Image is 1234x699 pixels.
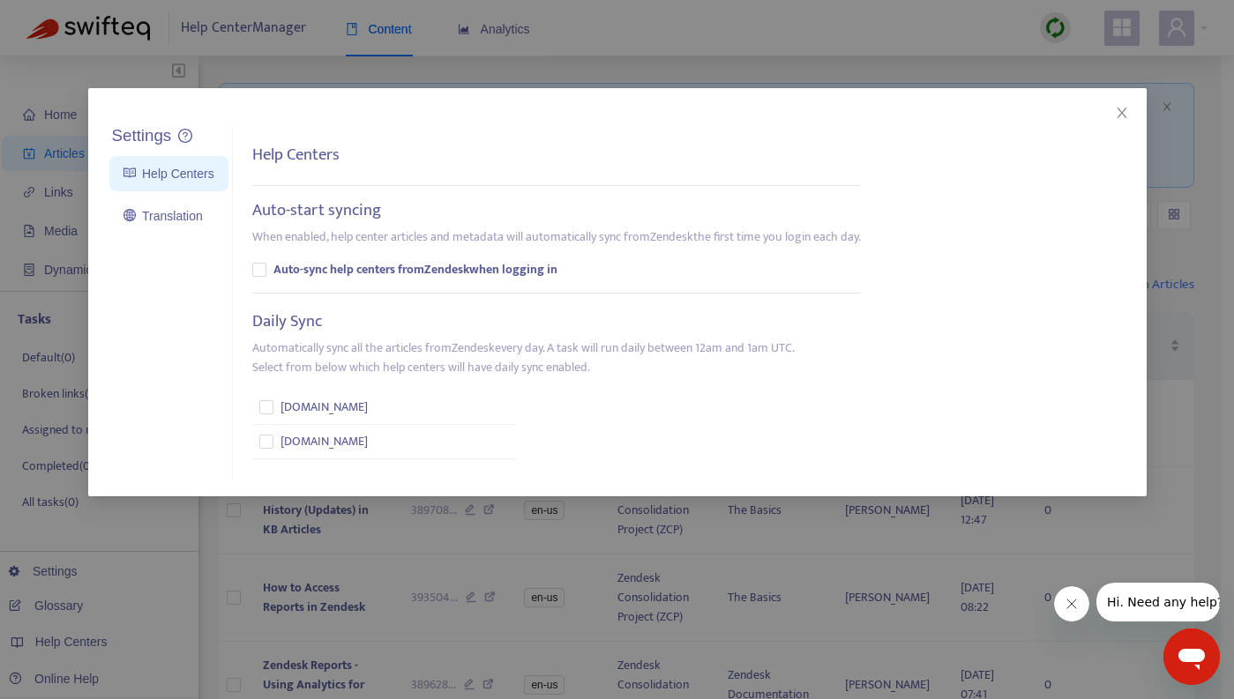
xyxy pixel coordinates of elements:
iframe: Close message [1054,586,1089,621]
span: [DOMAIN_NAME] [280,398,368,417]
a: Help Centers [123,167,214,181]
h5: Auto-start syncing [252,201,381,221]
h5: Help Centers [252,145,340,166]
h5: Daily Sync [252,312,322,332]
span: Hi. Need any help? [11,12,127,26]
a: question-circle [178,129,192,144]
h5: Settings [112,126,172,146]
b: Auto-sync help centers from Zendesk when logging in [273,260,557,279]
p: Automatically sync all the articles from Zendesk every day. A task will run daily between 12am an... [252,338,795,377]
span: [DOMAIN_NAME] [280,432,368,451]
button: Close [1112,103,1132,123]
a: Translation [123,209,203,223]
p: When enabled, help center articles and metadata will automatically sync from Zendesk the first ti... [252,227,861,247]
iframe: Button to launch messaging window [1163,628,1220,685]
span: question-circle [178,129,192,143]
span: close [1115,106,1129,120]
iframe: Message from company [1096,583,1220,621]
